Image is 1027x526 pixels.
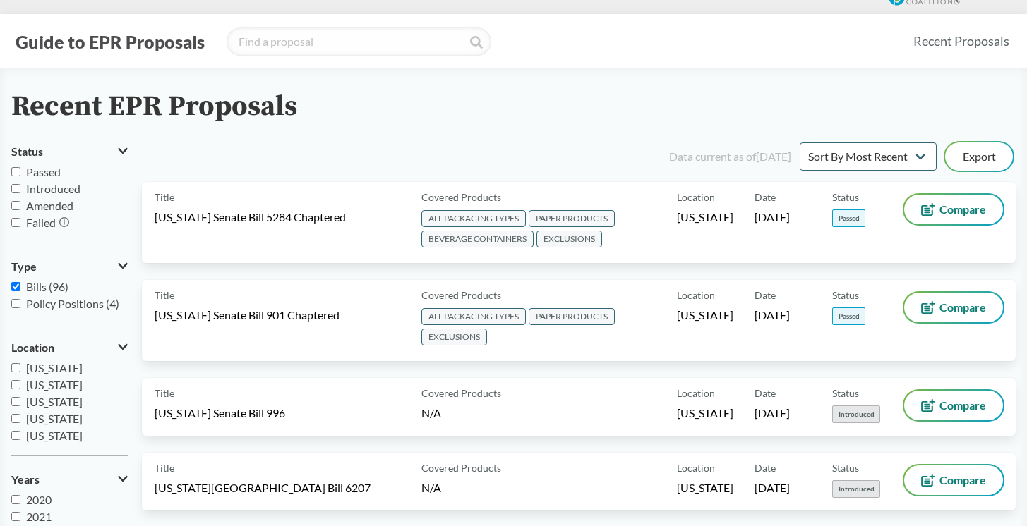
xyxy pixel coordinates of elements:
button: Export [945,142,1013,171]
button: Years [11,467,128,491]
span: ALL PACKAGING TYPES [421,308,526,325]
span: Status [832,460,859,475]
input: Bills (96) [11,282,20,291]
span: Covered Products [421,288,501,302]
span: 2020 [26,493,52,506]
span: Location [677,190,715,204]
span: [US_STATE] [26,378,83,391]
span: N/A [421,406,441,420]
input: Failed [11,218,20,227]
span: [US_STATE] Senate Bill 996 [155,405,285,421]
span: Compare [939,400,986,411]
span: PAPER PRODUCTS [529,210,615,227]
input: Passed [11,167,20,176]
span: BEVERAGE CONTAINERS [421,231,534,247]
input: [US_STATE] [11,397,20,406]
span: [US_STATE] Senate Bill 901 Chaptered [155,307,340,323]
div: Data current as of [DATE] [669,148,791,165]
span: Passed [832,307,865,325]
span: Status [832,288,859,302]
span: [US_STATE] [677,405,733,421]
span: [US_STATE] Senate Bill 5284 Chaptered [155,209,346,225]
span: [US_STATE] [677,307,733,323]
span: [DATE] [755,405,790,421]
button: Location [11,336,128,360]
span: Status [832,190,859,204]
button: Compare [904,465,1003,495]
span: Title [155,460,174,475]
a: Recent Proposals [907,25,1016,57]
span: EXCLUSIONS [536,231,602,247]
span: [US_STATE] [677,480,733,496]
span: [DATE] [755,209,790,225]
span: EXCLUSIONS [421,329,487,345]
span: Location [677,460,715,475]
span: Location [11,341,54,354]
span: [US_STATE] [26,412,83,425]
span: Covered Products [421,386,501,400]
span: Years [11,473,40,486]
button: Guide to EPR Proposals [11,30,209,53]
span: Status [11,145,43,158]
span: [US_STATE] [26,395,83,408]
span: Failed [26,216,56,229]
span: [DATE] [755,480,790,496]
span: Compare [939,204,986,215]
input: Amended [11,201,20,210]
span: Status [832,386,859,400]
input: 2021 [11,512,20,521]
span: PAPER PRODUCTS [529,308,615,325]
span: Title [155,386,174,400]
span: Date [755,190,776,204]
button: Compare [904,293,1003,322]
input: Policy Positions (4) [11,299,20,308]
input: [US_STATE] [11,380,20,389]
span: Compare [939,302,986,313]
button: Compare [904,195,1003,224]
span: Title [155,288,174,302]
input: [US_STATE] [11,414,20,423]
span: Type [11,260,37,273]
h2: Recent EPR Proposals [11,91,297,123]
span: Covered Products [421,190,501,204]
span: Date [755,288,776,302]
button: Compare [904,391,1003,420]
button: Type [11,255,128,279]
button: Status [11,140,128,164]
span: [US_STATE][GEOGRAPHIC_DATA] Bill 6207 [155,480,371,496]
span: Passed [832,209,865,227]
input: Introduced [11,184,20,193]
span: Compare [939,475,986,486]
input: Find a proposal [227,27,491,56]
span: Bills (96) [26,280,68,293]
span: 2021 [26,510,52,523]
span: Policy Positions (4) [26,297,119,310]
span: Covered Products [421,460,501,475]
span: [US_STATE] [677,209,733,225]
span: ALL PACKAGING TYPES [421,210,526,227]
span: Introduced [26,182,80,195]
span: Passed [26,165,61,178]
span: [US_STATE] [26,361,83,374]
span: Date [755,460,776,475]
span: Introduced [832,480,880,498]
span: Location [677,386,715,400]
span: Title [155,190,174,204]
span: Location [677,288,715,302]
span: N/A [421,481,441,494]
span: Amended [26,199,73,212]
span: [US_STATE] [26,429,83,442]
input: [US_STATE] [11,431,20,440]
span: Introduced [832,405,880,423]
span: Date [755,386,776,400]
span: [DATE] [755,307,790,323]
input: [US_STATE] [11,363,20,372]
input: 2020 [11,495,20,504]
